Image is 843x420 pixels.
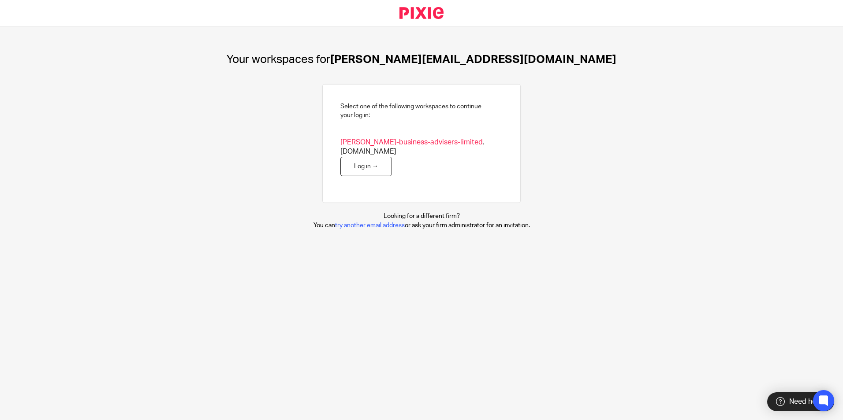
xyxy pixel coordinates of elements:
[340,138,503,157] span: .[DOMAIN_NAME]
[340,157,392,177] a: Log in →
[335,222,405,228] a: try another email address
[227,53,616,66] h1: [PERSON_NAME][EMAIL_ADDRESS][DOMAIN_NAME]
[340,102,481,120] h2: Select one of the following workspaces to continue your log in:
[767,392,834,411] div: Need help?
[340,139,483,146] span: [PERSON_NAME]-business-advisers-limited
[227,54,330,65] span: Your workspaces for
[313,212,530,230] p: Looking for a different firm? You can or ask your firm administrator for an invitation.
